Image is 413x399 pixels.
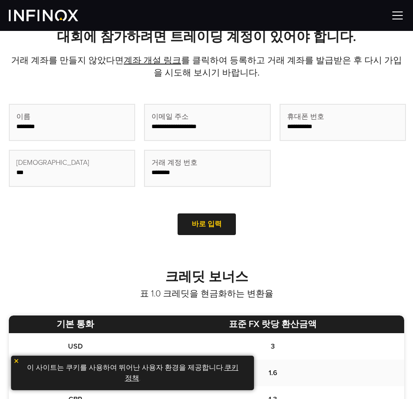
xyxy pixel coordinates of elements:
span: 이름 [16,111,30,122]
span: [DEMOGRAPHIC_DATA] [16,157,89,168]
img: yellow close icon [13,358,19,364]
td: 1.6 [142,360,404,386]
th: 기본 통화 [9,315,142,333]
th: 표준 FX 랏당 환산금액 [142,315,404,333]
strong: 크레딧 보너스 [165,269,248,285]
p: 거래 계좌를 만들지 않았다면 를 클릭하여 등록하고 거래 계좌를 발급받은 후 다시 가입을 시도해 보시기 바랍니다. [9,54,404,79]
p: 표 1.0 크레딧을 현금화하는 변환율 [9,288,404,300]
a: 계좌 개설 링크 [124,55,181,66]
span: 이메일 주소 [152,111,189,122]
td: 3 [142,333,404,360]
p: 이 사이트는 쿠키를 사용하여 뛰어난 사용자 환경을 제공합니다. . [15,360,250,386]
strong: 대회에 참가하려면 트레이딩 계정이 있어야 합니다. [57,29,356,45]
span: 휴대폰 번호 [287,111,324,122]
td: USD [9,333,142,360]
a: 바로 입력 [178,213,236,235]
span: 거래 계정 번호 [152,157,197,168]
